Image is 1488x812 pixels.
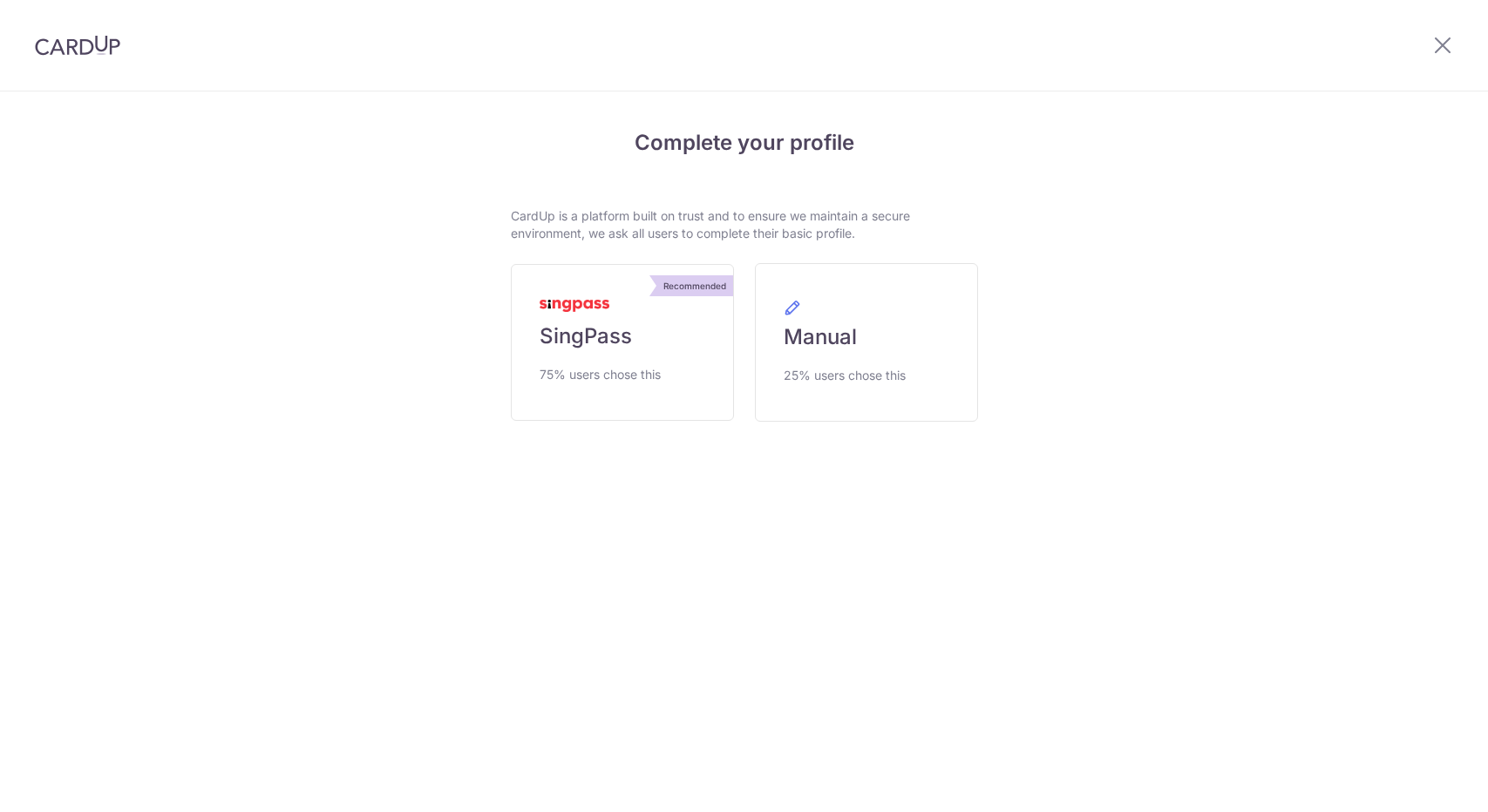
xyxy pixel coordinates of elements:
[540,322,632,350] span: SingPass
[784,365,906,386] span: 25% users chose this
[35,35,120,56] img: CardUp
[656,275,733,296] div: Recommended
[784,323,857,351] span: Manual
[540,300,609,312] img: MyInfoLogo
[540,364,661,385] span: 75% users chose this
[1376,760,1471,803] iframe: Opens a widget where you can find more information
[511,127,978,159] h4: Complete your profile
[511,264,734,421] a: Recommended SingPass 75% users chose this
[755,263,978,422] a: Manual 25% users chose this
[511,207,978,242] p: CardUp is a platform built on trust and to ensure we maintain a secure environment, we ask all us...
